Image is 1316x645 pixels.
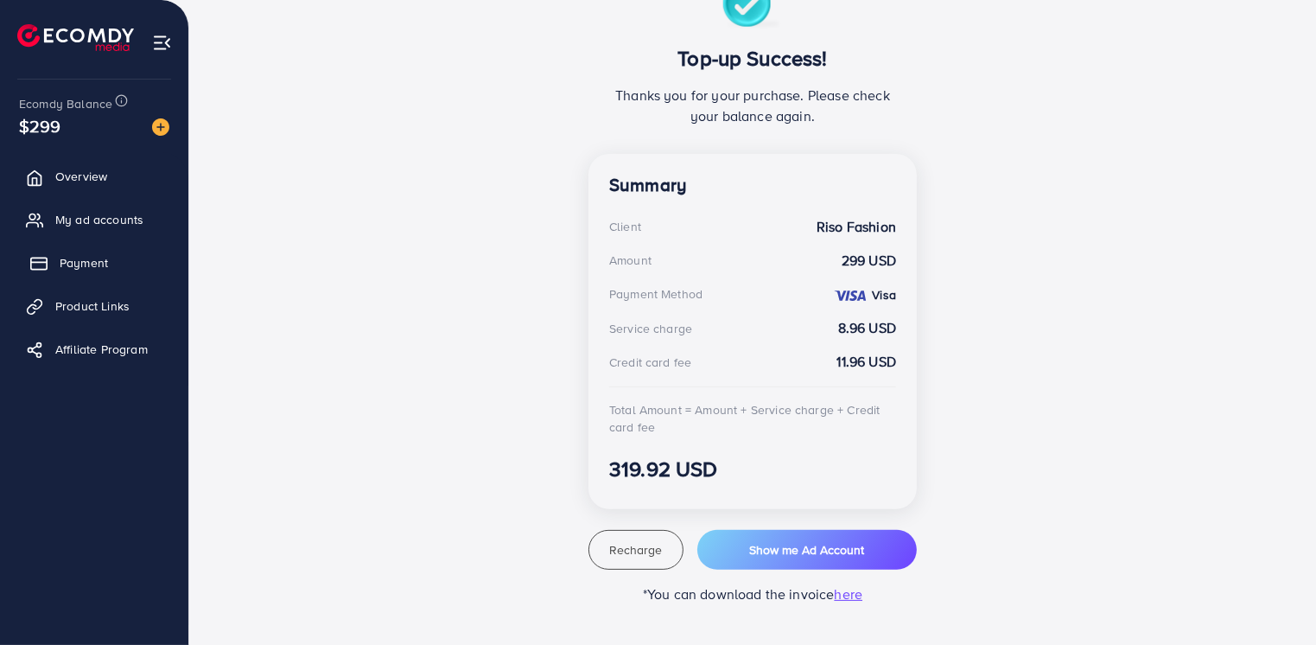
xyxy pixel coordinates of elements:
[13,332,175,367] a: Affiliate Program
[19,95,112,112] span: Ecomdy Balance
[837,352,896,372] strong: 11.96 USD
[838,318,896,338] strong: 8.96 USD
[152,118,169,136] img: image
[835,584,863,603] span: here
[55,211,143,228] span: My ad accounts
[55,341,148,358] span: Affiliate Program
[13,159,175,194] a: Overview
[609,218,641,235] div: Client
[13,202,175,237] a: My ad accounts
[609,46,896,71] h3: Top-up Success!
[588,584,917,604] p: *You can download the invoice
[609,320,692,337] div: Service charge
[842,251,896,271] strong: 299 USD
[609,252,652,269] div: Amount
[749,541,864,559] span: Show me Ad Account
[609,541,662,559] span: Recharge
[17,24,134,51] img: logo
[152,33,172,53] img: menu
[16,103,64,149] span: $299
[609,285,703,303] div: Payment Method
[13,246,175,280] a: Payment
[609,85,896,126] p: Thanks you for your purchase. Please check your balance again.
[817,217,896,237] strong: Riso Fashion
[588,530,683,570] button: Recharge
[697,530,917,570] button: Show me Ad Account
[609,175,896,196] h4: Summary
[60,254,108,271] span: Payment
[872,286,896,303] strong: Visa
[55,168,107,185] span: Overview
[609,457,896,482] h3: 319.92 USD
[1243,567,1303,632] iframe: Chat
[55,297,130,315] span: Product Links
[609,401,896,437] div: Total Amount = Amount + Service charge + Credit card fee
[13,289,175,323] a: Product Links
[609,354,691,371] div: Credit card fee
[833,289,868,303] img: credit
